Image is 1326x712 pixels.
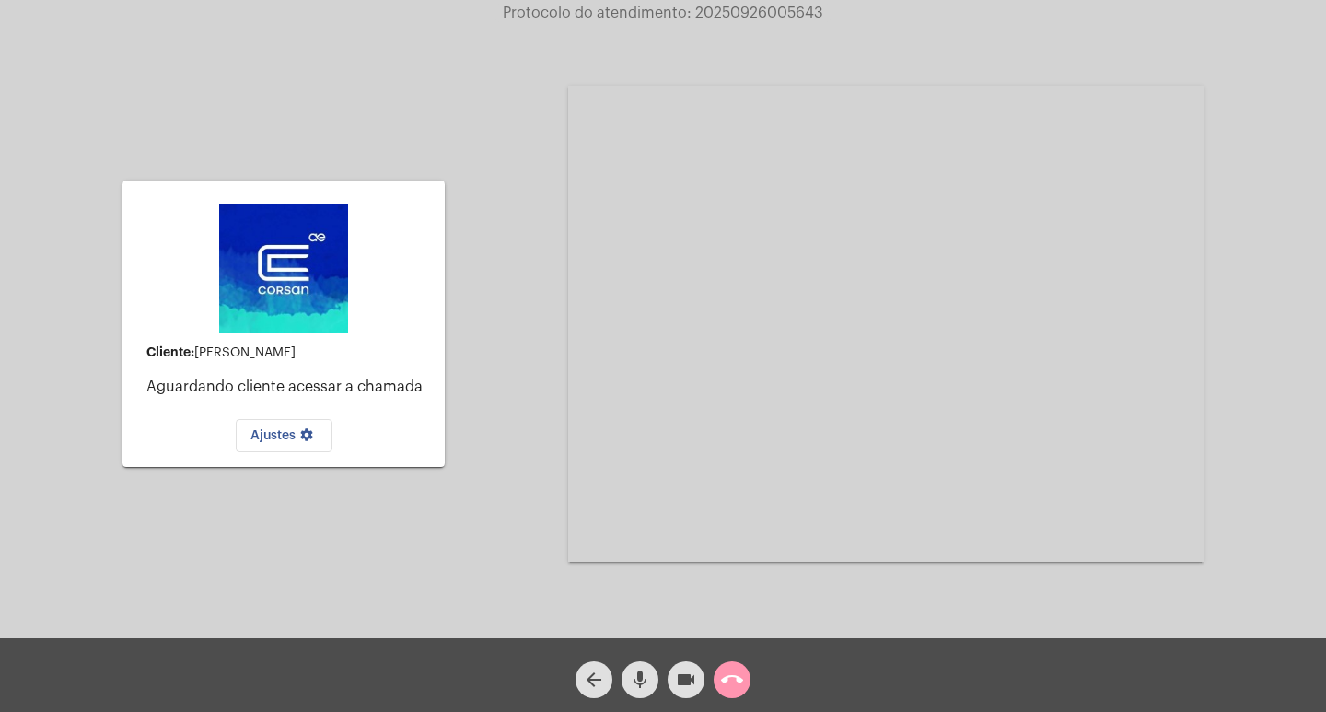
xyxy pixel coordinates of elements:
[675,669,697,691] mat-icon: videocam
[219,204,348,333] img: d4669ae0-8c07-2337-4f67-34b0df7f5ae4.jpeg
[250,429,318,442] span: Ajustes
[629,669,651,691] mat-icon: mic
[146,345,194,358] strong: Cliente:
[146,379,430,395] p: Aguardando cliente acessar a chamada
[583,669,605,691] mat-icon: arrow_back
[721,669,743,691] mat-icon: call_end
[236,419,332,452] button: Ajustes
[296,427,318,449] mat-icon: settings
[503,6,823,20] span: Protocolo do atendimento: 20250926005643
[146,345,430,360] div: [PERSON_NAME]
